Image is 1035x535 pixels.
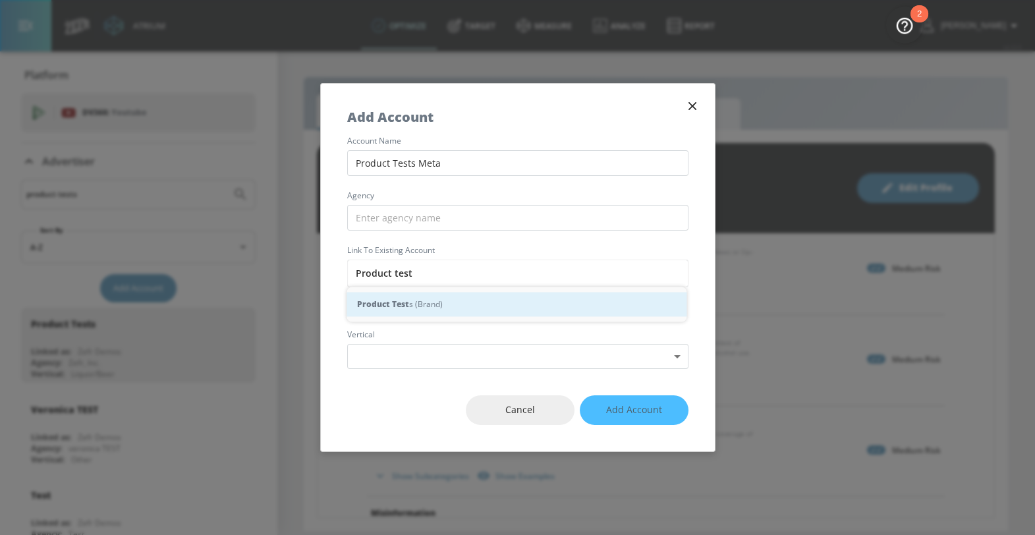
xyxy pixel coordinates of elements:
[347,246,688,254] label: Link to Existing Account
[347,192,688,200] label: agency
[492,402,548,418] span: Cancel
[347,150,688,176] input: Enter account name
[347,137,688,145] label: account name
[347,292,686,316] div: s (Brand)
[347,205,688,231] input: Enter agency name
[466,395,574,425] button: Cancel
[917,14,922,31] div: 2
[347,331,688,339] label: vertical
[886,7,923,43] button: Open Resource Center, 2 new notifications
[347,110,434,124] h5: Add Account
[347,260,688,287] input: Enter account name
[347,344,688,370] div: ​
[357,297,409,311] strong: Product Test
